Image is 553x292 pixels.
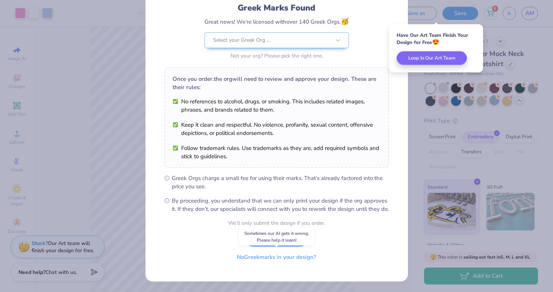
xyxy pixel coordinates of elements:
[173,144,381,160] li: Follow trademark rules. Use trademarks as they are, add required symbols and stick to guidelines.
[228,219,325,227] div: We’ll only submit the design if you order.
[205,17,349,27] div: Great news! We’re licensed with over 140 Greek Orgs.
[239,228,314,245] div: Sometimes our AI gets it wrong. Please help it learn!
[172,174,389,191] span: Greek Orgs charge a small fee for using their marks. That’s already factored into the price you see.
[397,51,467,65] button: Loop In Our Art Team
[230,250,323,265] button: NoGreekmarks in your design?
[205,52,349,60] div: Not your org? Please pick the right one.
[172,197,389,213] span: By proceeding, you understand that we can only print your design if the org approves it. If they ...
[205,2,349,14] div: Greek Marks Found
[397,32,476,46] div: Have Our Art Team Finish Your Design for Free
[432,38,439,46] span: 😍
[341,17,349,26] span: 🥳
[173,121,381,137] li: Keep it clean and respectful. No violence, profanity, sexual content, offensive depictions, or po...
[173,97,381,114] li: No references to alcohol, drugs, or smoking. This includes related images, phrases, and brands re...
[173,75,381,91] div: Once you order, the org will need to review and approve your design. These are their rules:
